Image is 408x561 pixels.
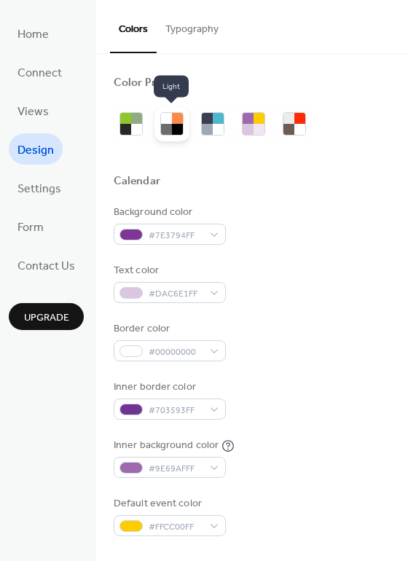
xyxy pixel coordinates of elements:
[24,310,69,326] span: Upgrade
[17,101,49,123] span: Views
[114,174,160,189] div: Calendar
[114,76,184,91] div: Color Presets
[9,133,63,165] a: Design
[9,95,58,126] a: Views
[114,321,223,337] div: Border color
[114,438,219,453] div: Inner background color
[9,249,84,280] a: Contact Us
[149,403,203,418] span: #703593FF
[9,211,52,242] a: Form
[114,496,223,511] div: Default event color
[17,178,61,200] span: Settings
[114,263,223,278] div: Text color
[114,205,223,220] div: Background color
[17,62,62,85] span: Connect
[149,519,203,535] span: #FFCC00FF
[17,23,49,46] span: Home
[9,56,71,87] a: Connect
[17,255,75,278] span: Contact Us
[149,228,203,243] span: #7E3794FF
[149,345,203,360] span: #00000000
[9,172,70,203] a: Settings
[17,216,44,239] span: Form
[149,461,203,476] span: #9E69AFFF
[9,17,58,49] a: Home
[114,380,223,395] div: Inner border color
[17,139,54,162] span: Design
[154,76,189,98] span: Light
[149,286,203,302] span: #DAC6E1FF
[9,303,84,330] button: Upgrade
